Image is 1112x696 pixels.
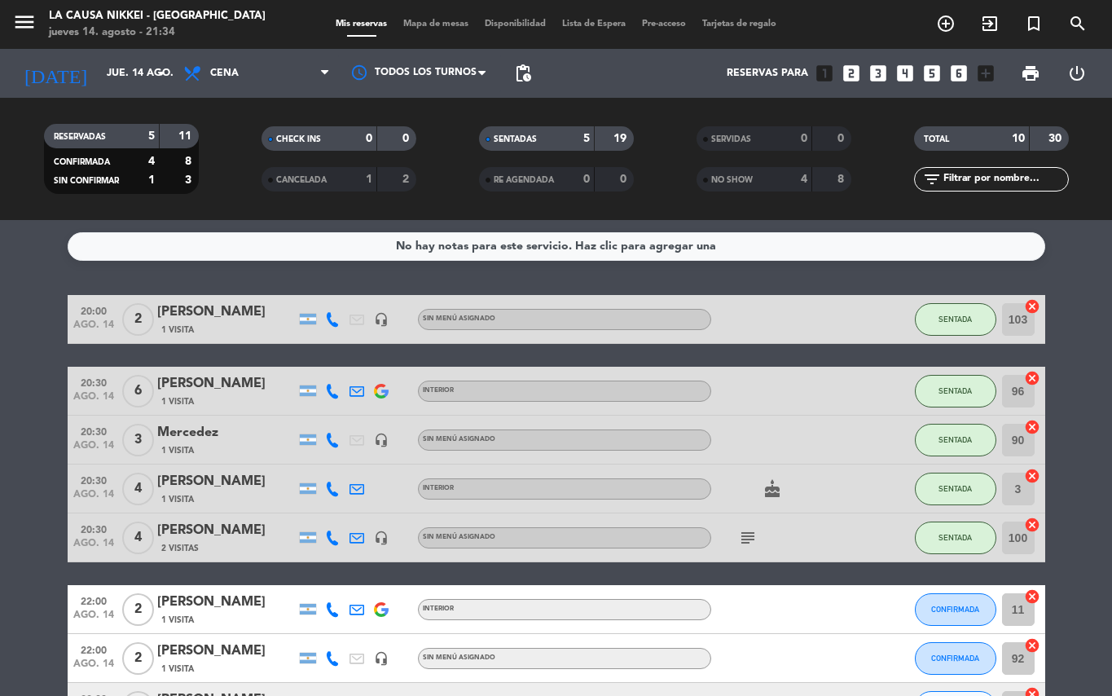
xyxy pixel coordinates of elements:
[122,522,154,554] span: 4
[494,135,537,143] span: SENTADAS
[938,484,972,493] span: SENTADA
[915,375,996,407] button: SENTADA
[423,654,495,661] span: Sin menú asignado
[513,64,533,83] span: pending_actions
[801,174,807,185] strong: 4
[402,133,412,144] strong: 0
[122,375,154,407] span: 6
[1068,14,1088,33] i: search
[366,174,372,185] strong: 1
[1024,517,1040,533] i: cancel
[583,133,590,144] strong: 5
[73,391,114,410] span: ago. 14
[396,237,716,256] div: No hay notas para este servicio. Haz clic para agregar una
[157,520,296,541] div: [PERSON_NAME]
[924,135,949,143] span: TOTAL
[402,174,412,185] strong: 2
[1024,14,1044,33] i: turned_in_not
[1024,637,1040,654] i: cancel
[152,64,171,83] i: arrow_drop_down
[915,642,996,675] button: CONFIRMADA
[915,593,996,626] button: CONFIRMADA
[554,20,634,29] span: Lista de Espera
[73,591,114,610] span: 22:00
[938,315,972,324] span: SENTADA
[801,133,807,144] strong: 0
[1067,64,1087,83] i: power_settings_new
[980,14,1000,33] i: exit_to_app
[1024,419,1040,435] i: cancel
[423,534,495,540] span: Sin menú asignado
[73,610,114,628] span: ago. 14
[122,303,154,336] span: 2
[620,174,630,185] strong: 0
[894,63,916,84] i: looks_4
[634,20,694,29] span: Pre-acceso
[583,174,590,185] strong: 0
[210,68,239,79] span: Cena
[738,528,758,548] i: subject
[938,533,972,542] span: SENTADA
[73,440,114,459] span: ago. 14
[837,133,847,144] strong: 0
[915,522,996,554] button: SENTADA
[613,133,630,144] strong: 19
[73,421,114,440] span: 20:30
[54,133,106,141] span: RESERVADAS
[366,133,372,144] strong: 0
[374,433,389,447] i: headset_mic
[157,373,296,394] div: [PERSON_NAME]
[948,63,969,84] i: looks_6
[73,489,114,508] span: ago. 14
[161,542,199,555] span: 2 Visitas
[161,444,194,457] span: 1 Visita
[276,176,327,184] span: CANCELADA
[915,303,996,336] button: SENTADA
[157,471,296,492] div: [PERSON_NAME]
[694,20,785,29] span: Tarjetas de regalo
[1012,133,1025,144] strong: 10
[814,63,835,84] i: looks_one
[1024,468,1040,484] i: cancel
[1024,298,1040,315] i: cancel
[423,436,495,443] span: Sin menú asignado
[161,324,194,337] span: 1 Visita
[727,68,808,79] span: Reservas para
[915,473,996,505] button: SENTADA
[178,130,195,142] strong: 11
[276,135,321,143] span: CHECK INS
[922,170,942,189] i: filter_list
[161,493,194,506] span: 1 Visita
[122,593,154,626] span: 2
[374,602,389,617] img: google-logo.png
[477,20,554,29] span: Disponibilidad
[73,301,114,319] span: 20:00
[73,519,114,538] span: 20:30
[1024,370,1040,386] i: cancel
[942,170,1068,188] input: Filtrar por nombre...
[157,641,296,662] div: [PERSON_NAME]
[711,135,751,143] span: SERVIDAS
[157,302,296,323] div: [PERSON_NAME]
[12,55,99,91] i: [DATE]
[374,531,389,545] i: headset_mic
[374,312,389,327] i: headset_mic
[938,386,972,395] span: SENTADA
[73,319,114,338] span: ago. 14
[148,156,155,167] strong: 4
[148,174,155,186] strong: 1
[73,470,114,489] span: 20:30
[12,10,37,34] i: menu
[938,435,972,444] span: SENTADA
[837,174,847,185] strong: 8
[1021,64,1040,83] span: print
[1048,133,1065,144] strong: 30
[975,63,996,84] i: add_box
[161,614,194,627] span: 1 Visita
[423,315,495,322] span: Sin menú asignado
[73,659,114,677] span: ago. 14
[374,384,389,399] img: google-logo.png
[936,14,956,33] i: add_circle_outline
[395,20,477,29] span: Mapa de mesas
[423,485,454,491] span: INTERIOR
